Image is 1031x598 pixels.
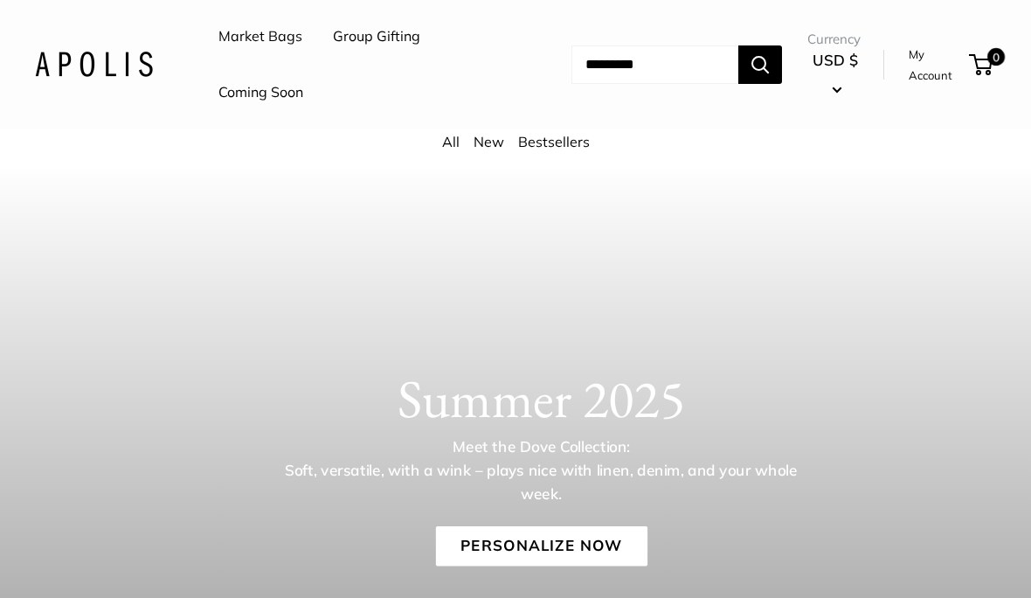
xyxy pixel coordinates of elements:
[442,133,460,150] a: All
[807,46,863,102] button: USD $
[813,51,858,69] span: USD $
[474,133,504,150] a: New
[987,48,1005,66] span: 0
[571,45,738,84] input: Search...
[909,44,963,87] a: My Account
[218,24,302,50] a: Market Bags
[738,45,782,84] button: Search
[218,80,303,106] a: Coming Soon
[807,27,863,52] span: Currency
[272,435,812,505] p: Meet the Dove Collection: Soft, versatile, with a wink – plays nice with linen, denim, and your w...
[85,366,998,429] h1: Summer 2025
[518,133,590,150] a: Bestsellers
[333,24,420,50] a: Group Gifting
[435,525,647,566] a: Personalize Now
[971,54,993,75] a: 0
[35,52,153,77] img: Apolis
